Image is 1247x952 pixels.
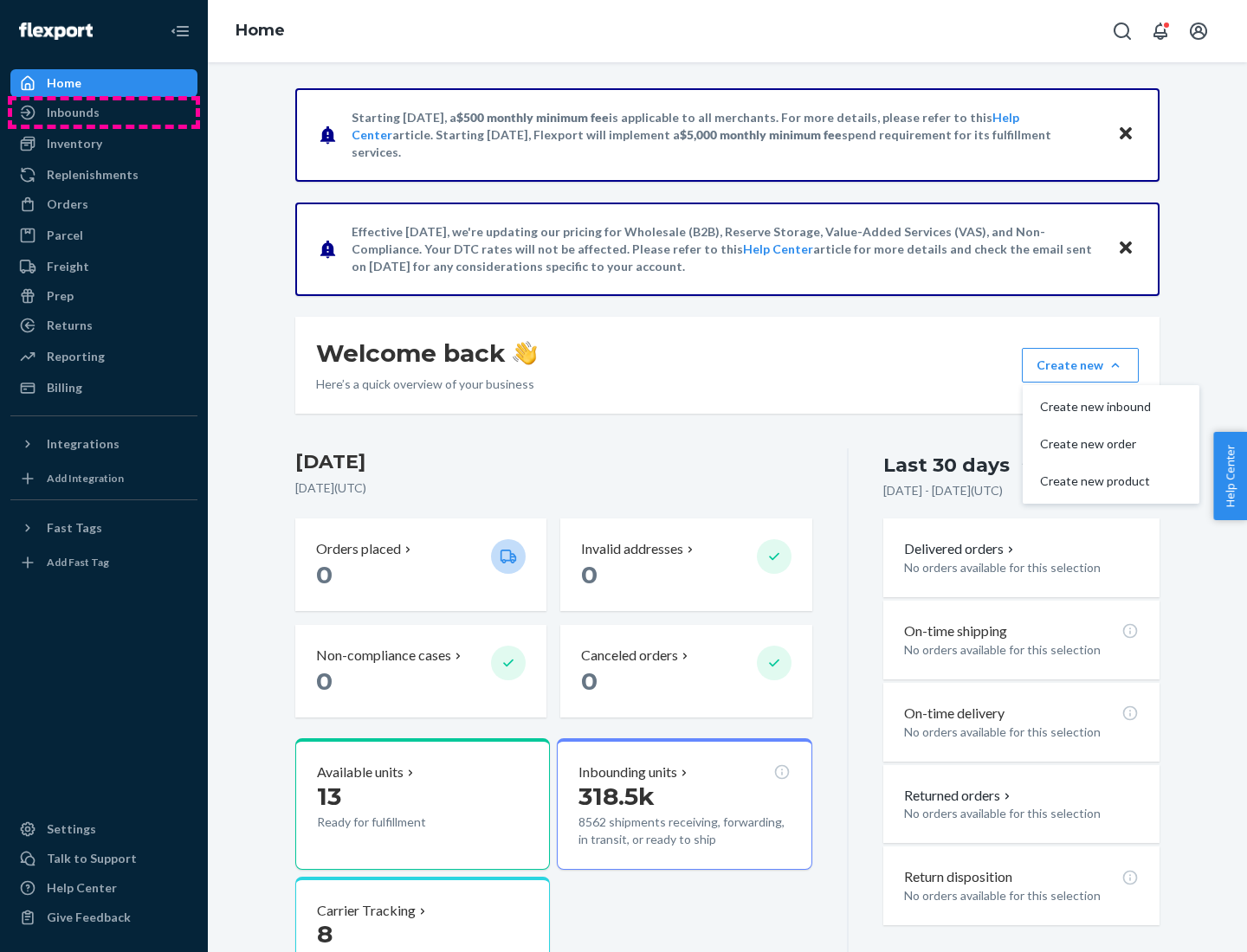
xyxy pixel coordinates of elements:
[904,786,1014,806] button: Returned orders
[1026,463,1196,500] button: Create new product
[904,704,1005,724] p: On-time delivery
[10,130,197,158] a: Inventory
[295,625,546,717] button: Non-compliance cases 0
[10,69,197,97] a: Home
[47,471,124,486] div: Add Integration
[47,104,100,121] div: Inbounds
[317,901,416,921] p: Carrier Tracking
[1115,236,1137,261] button: Close
[295,479,812,497] p: [DATE] ( UTC )
[47,166,139,183] div: Replenishments
[47,258,89,275] div: Freight
[47,317,93,334] div: Returns
[1181,14,1216,48] button: Open account menu
[581,539,683,559] p: Invalid addresses
[317,919,333,949] span: 8
[10,282,197,310] a: Prep
[578,814,790,848] p: 8562 shipments receiving, forwarding, in transit, or ready to ship
[560,625,811,717] button: Canceled orders 0
[10,312,197,339] a: Returns
[317,814,477,831] p: Ready for fulfillment
[316,338,537,369] h1: Welcome back
[19,23,93,40] img: Flexport logo
[1143,14,1178,48] button: Open notifications
[10,874,197,902] a: Help Center
[47,379,82,396] div: Billing
[513,341,537,365] img: hand-wave emoji
[883,482,1003,499] p: [DATE] - [DATE] ( UTC )
[10,190,197,218] a: Orders
[904,621,1007,641] p: On-time shipping
[316,666,333,696] span: 0
[222,6,299,56] ol: breadcrumbs
[1213,432,1247,520] button: Help Center
[47,820,96,838] div: Settings
[10,253,197,280] a: Freight
[236,21,285,40] a: Home
[904,867,1012,887] p: Return disposition
[10,99,197,126] a: Inbounds
[316,376,537,393] p: Here’s a quick overview of your business
[10,845,197,872] a: Talk to Support
[317,762,404,782] p: Available units
[680,127,842,142] span: $5,000 monthly minimum fee
[10,549,197,576] a: Add Fast Tag
[560,518,811,611] button: Invalid addresses 0
[47,435,120,453] div: Integrations
[47,227,83,244] div: Parcel
[10,161,197,189] a: Replenishments
[581,560,598,589] span: 0
[1105,14,1140,48] button: Open Search Box
[10,343,197,370] a: Reporting
[47,555,109,569] div: Add Fast Tag
[883,452,1010,479] div: Last 30 days
[904,724,1139,741] p: No orders available for this selection
[1026,389,1196,426] button: Create new inbound
[1026,426,1196,463] button: Create new order
[47,74,81,92] div: Home
[316,560,333,589] span: 0
[352,109,1101,161] p: Starting [DATE], a is applicable to all merchants. For more details, please refer to this article...
[47,909,131,926] div: Give Feedback
[904,539,1018,559] button: Delivered orders
[10,815,197,843] a: Settings
[47,519,102,537] div: Fast Tags
[47,850,137,867] div: Talk to Support
[47,135,102,152] div: Inventory
[47,287,74,305] div: Prep
[317,782,341,811] span: 13
[10,222,197,249] a: Parcel
[578,762,677,782] p: Inbounding units
[743,241,813,256] a: Help Center
[295,448,812,476] h3: [DATE]
[904,805,1139,822] p: No orders available for this selection
[47,196,88,213] div: Orders
[10,374,197,402] a: Billing
[581,666,598,696] span: 0
[1040,438,1151,450] span: Create new order
[1115,122,1137,147] button: Close
[10,465,197,492] a: Add Integration
[1022,348,1139,383] button: Create newCreate new inboundCreate new orderCreate new product
[316,539,401,559] p: Orders placed
[578,782,655,811] span: 318.5k
[163,14,197,48] button: Close Navigation
[295,738,550,870] button: Available units13Ready for fulfillment
[10,904,197,931] button: Give Feedback
[904,641,1139,659] p: No orders available for this selection
[904,559,1139,576] p: No orders available for this selection
[581,646,678,666] p: Canceled orders
[456,110,609,125] span: $500 monthly minimum fee
[557,738,811,870] button: Inbounding units318.5k8562 shipments receiving, forwarding, in transit, or ready to ship
[10,514,197,542] button: Fast Tags
[316,646,451,666] p: Non-compliance cases
[47,348,105,365] div: Reporting
[352,223,1101,275] p: Effective [DATE], we're updating our pricing for Wholesale (B2B), Reserve Storage, Value-Added Se...
[904,887,1139,904] p: No orders available for this selection
[1040,475,1151,487] span: Create new product
[295,518,546,611] button: Orders placed 0
[1040,401,1151,413] span: Create new inbound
